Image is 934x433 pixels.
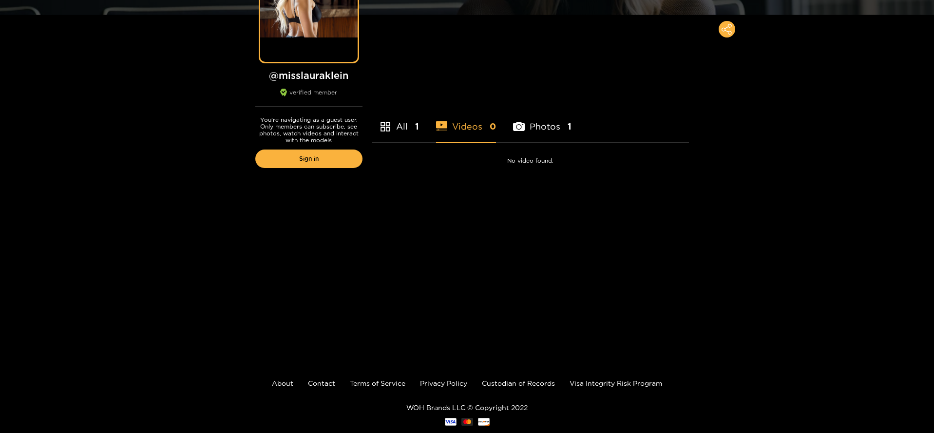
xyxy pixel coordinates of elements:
h1: @ misslauraklein [255,69,362,81]
p: No video found. [372,157,689,164]
span: appstore [380,121,391,132]
p: You're navigating as a guest user. Only members can subscribe, see photos, watch videos and inter... [255,116,362,144]
li: Photos [513,98,572,142]
a: Custodian of Records [482,379,555,387]
span: 0 [490,120,496,132]
a: Visa Integrity Risk Program [570,379,662,387]
span: 1 [568,120,572,132]
a: Sign in [255,150,362,168]
li: All [372,98,419,142]
li: Videos [436,98,496,142]
a: Terms of Service [350,379,405,387]
a: About [272,379,293,387]
div: verified member [255,89,362,107]
span: 1 [415,120,419,132]
a: Contact [308,379,335,387]
a: Privacy Policy [420,379,467,387]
